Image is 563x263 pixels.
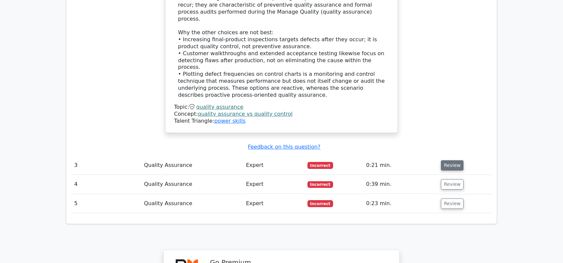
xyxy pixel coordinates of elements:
[196,104,244,110] a: quality assurance
[141,175,244,194] td: Quality Assurance
[72,156,141,175] td: 3
[441,160,464,171] button: Review
[214,118,246,124] a: power skills
[363,194,438,213] td: 0:23 min.
[307,200,333,207] span: Incorrect
[363,175,438,194] td: 0:39 min.
[72,194,141,213] td: 5
[363,156,438,175] td: 0:21 min.
[72,175,141,194] td: 4
[141,156,244,175] td: Quality Assurance
[307,181,333,188] span: Incorrect
[141,194,244,213] td: Quality Assurance
[441,198,464,209] button: Review
[243,194,305,213] td: Expert
[174,104,389,124] div: Talent Triangle:
[174,104,389,111] div: Topic:
[441,179,464,190] button: Review
[243,175,305,194] td: Expert
[174,111,389,118] div: Concept:
[307,162,333,169] span: Incorrect
[198,111,293,117] a: quality assurance vs quality control
[248,144,320,150] a: Feedback on this question?
[243,156,305,175] td: Expert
